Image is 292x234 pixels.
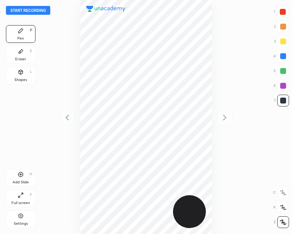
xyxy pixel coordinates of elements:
div: Shapes [14,78,27,82]
div: 5 [274,65,289,77]
div: Z [274,216,289,228]
div: Settings [14,222,28,225]
div: Add Slide [13,180,29,184]
div: Full screen [11,201,30,205]
div: 3 [274,35,289,47]
div: P [30,28,32,32]
div: 7 [274,95,289,106]
div: H [30,172,32,176]
button: Start recording [6,6,50,15]
div: L [30,70,32,74]
div: Pen [17,37,24,40]
div: E [30,49,32,53]
div: X [273,201,289,213]
div: 6 [274,80,289,92]
div: 2 [274,21,289,33]
div: 1 [274,6,289,18]
div: C [273,187,289,199]
div: F [30,193,32,197]
img: logo.38c385cc.svg [86,6,126,12]
div: 4 [274,50,289,62]
div: Eraser [15,57,26,61]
